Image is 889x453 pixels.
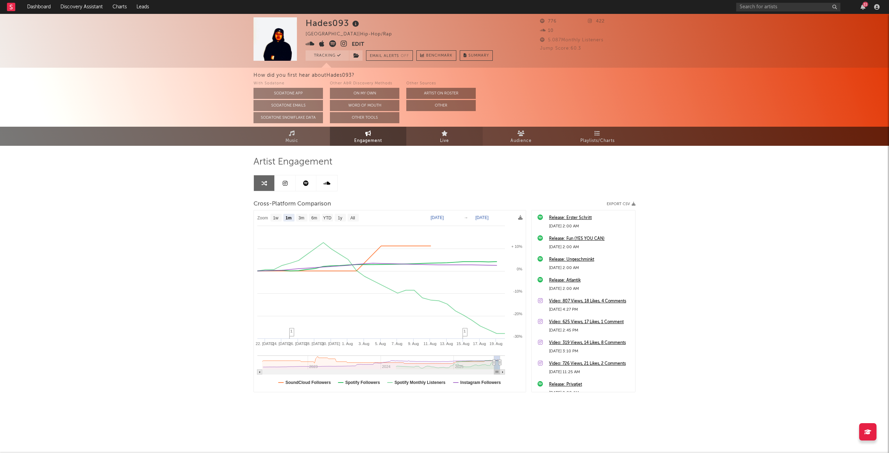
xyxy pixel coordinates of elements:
div: [DATE] 11:25 AM [549,368,632,376]
button: Sodatone App [254,88,323,99]
div: [DATE] 2:00 AM [549,285,632,293]
button: Other Tools [330,112,399,123]
a: Release: Erster Schritt [549,214,632,222]
text: 1y [338,216,342,220]
text: + 10% [512,244,523,249]
div: How did you first hear about Hades093 ? [254,71,889,79]
div: Hades093 [306,17,361,29]
text: 19. Aug [490,342,502,346]
a: Video: 807 Views, 18 Likes, 4 Comments [549,297,632,305]
text: [DATE] [431,215,444,220]
text: YTD [323,216,331,220]
span: Cross-Platform Comparison [254,200,331,208]
div: 11 [863,2,868,7]
div: Other Sources [406,79,476,88]
text: 1m [285,216,291,220]
div: With Sodatone [254,79,323,88]
text: 17. Aug [473,342,486,346]
span: Jump Score: 60.3 [540,46,581,51]
text: All [350,216,355,220]
text: 1w [273,216,279,220]
text: 9. Aug [408,342,419,346]
button: Other [406,100,476,111]
span: 422 [588,19,605,24]
a: Video: 726 Views, 21 Likes, 2 Comments [549,360,632,368]
span: Summary [468,54,489,58]
a: Music [254,127,330,146]
text: 1. Aug [342,342,353,346]
a: Video: 319 Views, 14 Likes, 8 Comments [549,339,632,347]
span: 5.087 Monthly Listeners [540,38,604,42]
div: [DATE] 2:00 AM [549,222,632,230]
div: [DATE] 2:45 PM [549,326,632,335]
span: Music [285,137,298,145]
text: Spotify Monthly Listeners [394,380,446,385]
text: 11. Aug [423,342,436,346]
span: Live [440,137,449,145]
text: 13. Aug [440,342,453,346]
div: [DATE] 3:10 PM [549,347,632,355]
button: Word Of Mouth [330,100,399,111]
button: 11 [861,4,865,10]
text: 22. [DATE] [256,342,274,346]
text: 28. [DATE] [305,342,324,346]
text: Instagram Followers [460,380,501,385]
text: 3m [299,216,305,220]
button: Email AlertsOff [366,50,413,61]
a: Release: Privatjet [549,380,632,389]
span: 10 [540,28,554,33]
a: Release: Fun (YES YOU CAN) [549,235,632,243]
text: 24. [DATE] [272,342,291,346]
a: Release: Ungeschminkt [549,255,632,264]
a: Live [406,127,483,146]
input: Search for artists [736,3,840,11]
span: Audience [510,137,532,145]
text: Spotify Followers [345,380,380,385]
div: [DATE] 2:00 AM [549,389,632,397]
a: Playlists/Charts [559,127,635,146]
span: Playlists/Charts [580,137,615,145]
span: 1 [464,329,466,333]
span: Engagement [354,137,382,145]
text: -30% [513,334,522,338]
div: [DATE] 2:00 AM [549,264,632,272]
a: Audience [483,127,559,146]
span: 1 [290,329,292,333]
div: Other A&R Discovery Methods [330,79,399,88]
span: Benchmark [426,52,452,60]
a: Release: Atlantik [549,276,632,285]
text: 6m [311,216,317,220]
text: SoundCloud Followers [285,380,331,385]
text: → [464,215,468,220]
text: 7. Aug [391,342,402,346]
button: Artist on Roster [406,88,476,99]
div: [GEOGRAPHIC_DATA] | Hip-Hop/Rap [306,30,400,39]
text: -20% [513,312,522,316]
text: 30. [DATE] [322,342,340,346]
text: 26. [DATE] [289,342,307,346]
a: Engagement [330,127,406,146]
div: [DATE] 4:27 PM [549,305,632,314]
span: Artist Engagement [254,158,332,166]
div: [DATE] 2:00 AM [549,243,632,251]
button: Sodatone Snowflake Data [254,112,323,123]
a: Video: 625 Views, 17 Likes, 1 Comment [549,318,632,326]
text: 3. Aug [358,342,369,346]
text: 5. Aug [375,342,386,346]
span: 776 [540,19,557,24]
text: Zoom [257,216,268,220]
a: Benchmark [416,50,456,61]
text: [DATE] [475,215,489,220]
button: Sodatone Emails [254,100,323,111]
text: -10% [513,289,522,293]
button: Summary [460,50,493,61]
